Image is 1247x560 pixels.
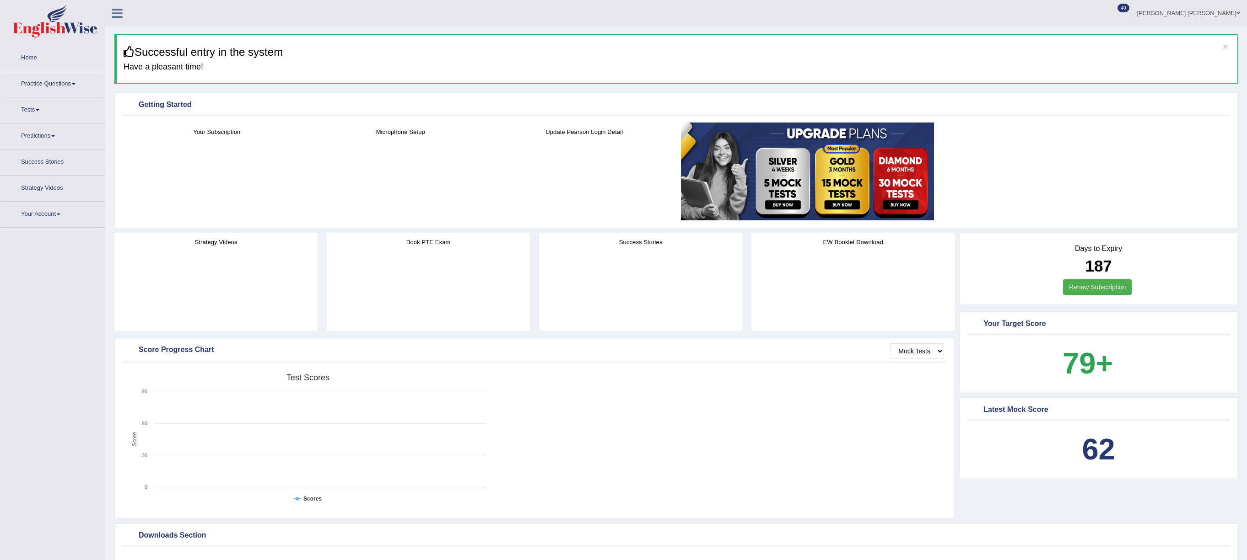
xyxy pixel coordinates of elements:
[970,317,1227,331] div: Your Target Score
[1082,432,1115,466] b: 62
[0,71,105,94] a: Practice Questions
[1117,4,1129,12] span: 40
[0,176,105,198] a: Strategy Videos
[751,237,955,247] h4: EW Booklet Download
[131,432,138,447] tspan: Score
[1063,347,1113,380] b: 79+
[145,484,147,490] text: 0
[142,389,147,394] text: 90
[286,373,329,382] tspan: Test scores
[0,123,105,146] a: Predictions
[1063,279,1132,295] a: Renew Subscription
[0,45,105,68] a: Home
[539,237,742,247] h4: Success Stories
[313,127,488,137] h4: Microphone Setup
[124,46,1231,58] h3: Successful entry in the system
[970,403,1227,417] div: Latest Mock Score
[970,245,1227,253] h4: Days to Expiry
[125,343,944,357] div: Score Progress Chart
[130,127,304,137] h4: Your Subscription
[142,453,147,458] text: 30
[0,97,105,120] a: Tests
[0,149,105,172] a: Success Stories
[497,127,672,137] h4: Update Pearson Login Detail
[681,123,934,220] img: small5.jpg
[0,202,105,224] a: Your Account
[303,496,322,502] tspan: Scores
[1223,42,1228,51] button: ×
[125,98,1227,112] div: Getting Started
[327,237,530,247] h4: Book PTE Exam
[1085,257,1112,275] b: 187
[124,63,1231,72] h4: Have a pleasant time!
[142,421,147,426] text: 60
[114,237,318,247] h4: Strategy Videos
[125,529,1227,543] div: Downloads Section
